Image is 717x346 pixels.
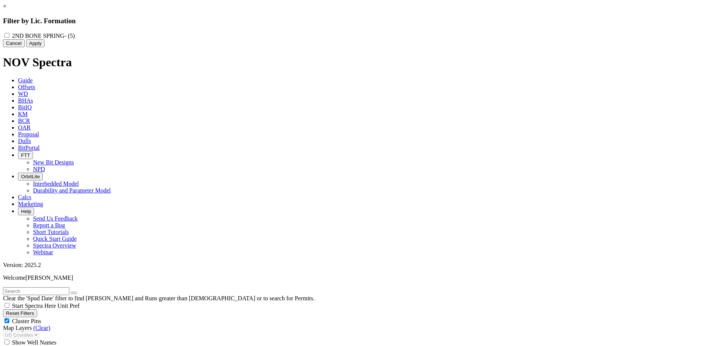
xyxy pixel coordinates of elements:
[26,39,45,47] button: Apply
[18,124,31,131] span: OAR
[18,118,30,124] span: BCR
[33,222,65,228] a: Report a Bug
[3,17,714,25] h3: Filter by Lic. Formation
[18,77,33,84] span: Guide
[12,318,41,324] span: Cluster Pins
[18,145,40,151] span: BitPortal
[33,180,79,187] a: Interbedded Model
[18,111,28,117] span: KM
[3,295,315,301] span: Clear the 'Spud Date' filter to find [PERSON_NAME] and Runs greater than [DEMOGRAPHIC_DATA] or to...
[33,325,50,331] a: (Clear)
[18,104,31,110] span: BitIQ
[18,97,33,104] span: BHAs
[18,84,35,90] span: Offsets
[12,303,56,309] span: Start Spectra Here
[33,236,76,242] a: Quick Start Guide
[3,325,32,331] span: Map Layers
[3,274,714,281] p: Welcome
[33,229,69,235] a: Short Tutorials
[33,215,78,222] a: Send Us Feedback
[18,138,31,144] span: Dulls
[33,187,111,194] a: Durability and Parameter Model
[3,287,69,295] input: Search
[57,303,79,309] span: Unit Pref
[18,194,31,200] span: Calcs
[64,33,75,39] span: - (5)
[21,152,30,158] span: FTT
[12,33,75,39] label: 2ND BONE SPRING
[3,3,6,9] a: ×
[12,339,56,346] span: Show Well Names
[33,242,76,249] a: Spectra Overview
[3,55,714,69] h1: NOV Spectra
[33,159,74,166] a: New Bit Designs
[33,166,45,172] a: NPD
[25,274,73,281] span: [PERSON_NAME]
[3,39,25,47] button: Cancel
[21,209,31,214] span: Help
[3,262,714,268] div: Version: 2025.2
[18,201,43,207] span: Marketing
[33,249,53,255] a: Webinar
[21,174,40,179] span: OrbitLite
[18,91,28,97] span: WD
[18,131,39,137] span: Proposal
[3,309,37,317] button: Reset Filters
